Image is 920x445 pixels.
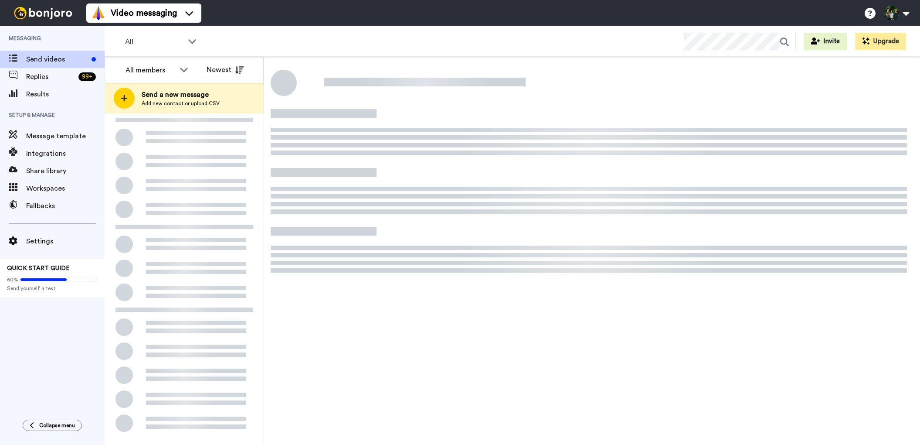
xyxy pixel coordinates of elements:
[78,72,96,81] div: 99 +
[26,54,88,65] span: Send videos
[26,236,105,246] span: Settings
[804,33,847,50] button: Invite
[26,72,75,82] span: Replies
[92,6,105,20] img: vm-color.svg
[111,7,177,19] span: Video messaging
[855,33,906,50] button: Upgrade
[126,65,175,75] div: All members
[7,265,70,271] span: QUICK START GUIDE
[142,100,220,107] span: Add new contact or upload CSV
[7,276,18,283] span: 60%
[125,37,183,47] span: All
[39,422,75,429] span: Collapse menu
[10,7,76,19] img: bj-logo-header-white.svg
[26,131,105,141] span: Message template
[200,61,250,79] button: Newest
[7,285,98,292] span: Send yourself a test
[26,201,105,211] span: Fallbacks
[142,89,220,100] span: Send a new message
[26,89,105,99] span: Results
[23,420,82,431] button: Collapse menu
[26,166,105,176] span: Share library
[26,148,105,159] span: Integrations
[26,183,105,194] span: Workspaces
